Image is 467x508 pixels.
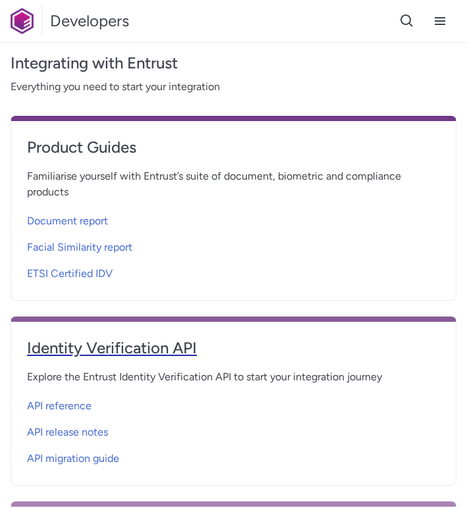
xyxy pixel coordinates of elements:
h4: Product Guides [27,137,440,158]
a: Product Guides [27,137,440,168]
h3: Integrating with Entrust [11,53,456,74]
a: API release notes [27,417,440,443]
button: Open navigation menu button [424,5,456,38]
span: Document report [27,213,108,229]
span: ETSI Certified IDV [27,266,113,282]
span: API migration guide [27,451,119,467]
button: Open search button [391,5,424,38]
span: Explore the Entrust Identity Verification API to start your integration journey [27,369,440,385]
h4: Identity Verification API [27,338,440,359]
h1: Developers [50,11,129,32]
a: API migration guide [27,443,440,469]
a: ETSI Certified IDV [27,258,440,284]
span: Everything you need to start your integration [11,79,456,95]
span: Familiarise yourself with Entrust’s suite of document, biometric and compliance products [27,168,440,200]
a: Identity Verification API [27,338,440,369]
span: API reference [27,398,92,414]
img: Onfido Logo [11,8,34,34]
svg: Open navigation menu button [432,13,448,29]
span: Facial Similarity report [27,240,132,255]
svg: Open search button [399,13,415,29]
a: API reference [27,390,440,417]
a: Facial Similarity report [27,232,440,258]
span: API release notes [27,424,108,440]
a: Document report [27,205,440,232]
